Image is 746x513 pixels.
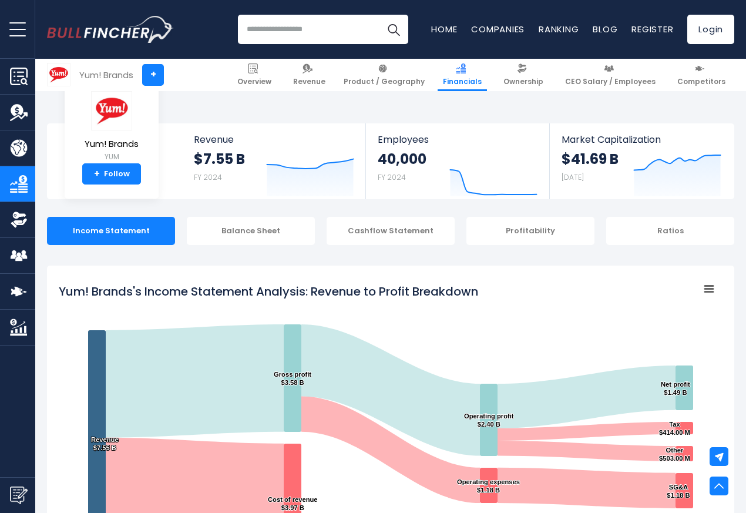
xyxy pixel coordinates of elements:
[464,413,514,428] text: Operating profit $2.40 B
[293,77,325,86] span: Revenue
[677,77,725,86] span: Competitors
[471,23,525,35] a: Companies
[667,484,690,499] text: SG&A $1.18 B
[366,123,549,199] a: Employees 40,000 FY 2024
[560,59,661,91] a: CEO Salary / Employees
[194,172,222,182] small: FY 2024
[438,59,487,91] a: Financials
[47,16,173,43] a: Go to homepage
[194,150,245,168] strong: $7.55 B
[48,63,70,86] img: YUM logo
[431,23,457,35] a: Home
[562,172,584,182] small: [DATE]
[466,217,594,245] div: Profitability
[503,77,543,86] span: Ownership
[91,436,119,451] text: Revenue $7.55 B
[443,77,482,86] span: Financials
[562,134,721,145] span: Market Capitalization
[47,16,174,43] img: Bullfincher logo
[606,217,734,245] div: Ratios
[232,59,277,91] a: Overview
[85,152,139,162] small: YUM
[659,447,690,462] text: Other $503.00 M
[378,134,537,145] span: Employees
[661,381,690,396] text: Net profit $1.49 B
[187,217,315,245] div: Balance Sheet
[379,15,408,44] button: Search
[457,478,520,494] text: Operating expenses $1.18 B
[85,139,139,149] span: Yum! Brands
[498,59,549,91] a: Ownership
[672,59,731,91] a: Competitors
[593,23,617,35] a: Blog
[47,217,175,245] div: Income Statement
[142,64,164,86] a: +
[550,123,733,199] a: Market Capitalization $41.69 B [DATE]
[82,163,141,185] a: +Follow
[274,371,311,386] text: Gross profit $3.58 B
[182,123,366,199] a: Revenue $7.55 B FY 2024
[10,211,28,229] img: Ownership
[288,59,331,91] a: Revenue
[338,59,430,91] a: Product / Geography
[659,421,690,436] text: Tax $414.00 M
[59,283,478,300] tspan: Yum! Brands's Income Statement Analysis: Revenue to Profit Breakdown
[344,77,425,86] span: Product / Geography
[378,172,406,182] small: FY 2024
[539,23,579,35] a: Ranking
[91,91,132,130] img: YUM logo
[631,23,673,35] a: Register
[687,15,734,44] a: Login
[94,169,100,179] strong: +
[79,68,133,82] div: Yum! Brands
[268,496,318,511] text: Cost of revenue $3.97 B
[562,150,619,168] strong: $41.69 B
[565,77,656,86] span: CEO Salary / Employees
[237,77,271,86] span: Overview
[378,150,426,168] strong: 40,000
[327,217,455,245] div: Cashflow Statement
[84,90,139,164] a: Yum! Brands YUM
[194,134,354,145] span: Revenue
